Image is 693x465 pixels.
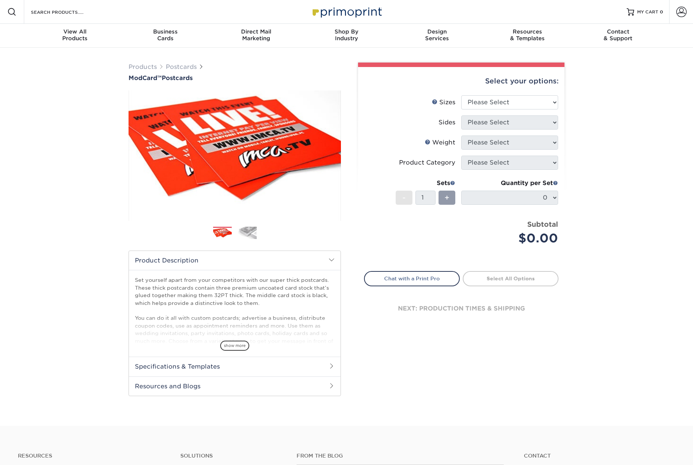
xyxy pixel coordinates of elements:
a: Resources& Templates [482,24,573,48]
a: Select All Options [463,271,558,286]
img: Postcards 01 [213,227,232,240]
h4: From the Blog [297,453,504,459]
h2: Product Description [129,251,341,270]
p: Set yourself apart from your competitors with our super thick postcards. These thick postcards co... [135,276,335,352]
a: DesignServices [392,24,482,48]
div: next: production times & shipping [364,286,558,331]
div: $0.00 [467,229,558,247]
img: Primoprint [309,4,384,20]
div: Select your options: [364,67,558,95]
div: Cards [120,28,211,42]
a: Postcards [166,63,197,70]
span: Contact [573,28,663,35]
a: Contact& Support [573,24,663,48]
span: Direct Mail [211,28,301,35]
span: View All [30,28,120,35]
h4: Solutions [180,453,285,459]
span: Design [392,28,482,35]
a: Contact [524,453,675,459]
h1: Postcards [129,74,341,82]
span: Shop By [301,28,392,35]
input: SEARCH PRODUCTS..... [30,7,103,16]
div: Products [30,28,120,42]
span: Business [120,28,211,35]
a: Products [129,63,157,70]
span: Resources [482,28,573,35]
div: Weight [425,138,455,147]
div: & Support [573,28,663,42]
div: Product Category [399,158,455,167]
span: show more [220,341,249,351]
h4: Resources [18,453,169,459]
a: View AllProducts [30,24,120,48]
div: Industry [301,28,392,42]
a: BusinessCards [120,24,211,48]
span: ModCard™ [129,74,162,82]
img: ModCard™ 01 [129,82,341,229]
span: 0 [660,9,663,15]
a: ModCard™Postcards [129,74,341,82]
div: Sets [396,179,455,188]
div: Sides [439,118,455,127]
div: Marketing [211,28,301,42]
span: + [444,192,449,203]
div: Quantity per Set [461,179,558,188]
div: Services [392,28,482,42]
strong: Subtotal [527,220,558,228]
div: & Templates [482,28,573,42]
img: Postcards 02 [238,226,257,239]
span: - [402,192,406,203]
a: Direct MailMarketing [211,24,301,48]
a: Chat with a Print Pro [364,271,460,286]
span: MY CART [637,9,658,15]
div: Sizes [432,98,455,107]
h2: Resources and Blogs [129,376,341,396]
a: Shop ByIndustry [301,24,392,48]
h2: Specifications & Templates [129,357,341,376]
